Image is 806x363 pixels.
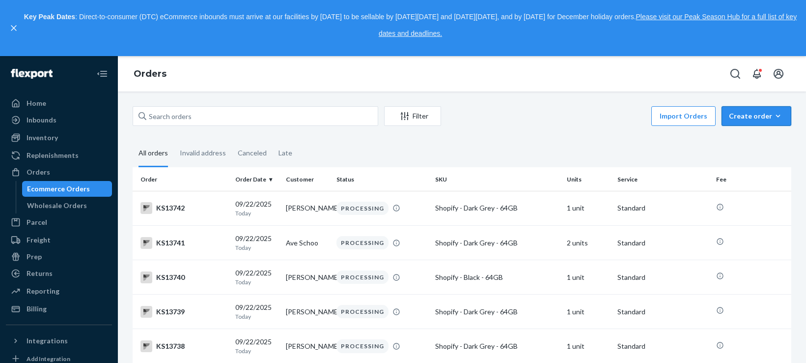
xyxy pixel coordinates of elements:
[140,272,227,283] div: KS13740
[6,232,112,248] a: Freight
[617,272,708,282] p: Standard
[235,209,278,217] p: Today
[140,237,227,249] div: KS13741
[27,217,47,227] div: Parcel
[140,306,227,318] div: KS13739
[231,167,282,191] th: Order Date
[6,333,112,349] button: Integrations
[9,23,19,33] button: close,
[235,337,278,355] div: 09/22/2025
[435,203,559,213] div: Shopify - Dark Grey - 64GB
[27,355,70,363] div: Add Integration
[27,269,53,278] div: Returns
[6,112,112,128] a: Inbounds
[92,64,112,84] button: Close Navigation
[140,202,227,214] div: KS13742
[6,249,112,265] a: Prep
[563,260,613,295] td: 1 unit
[435,272,559,282] div: Shopify - Black - 64GB
[651,106,716,126] button: Import Orders
[22,198,112,213] a: Wholesale Orders
[747,64,767,84] button: Open notifications
[336,202,389,215] div: PROCESSING
[722,106,791,126] button: Create order
[27,201,87,211] div: Wholesale Orders
[6,214,112,230] a: Parcel
[235,347,278,355] p: Today
[336,271,389,284] div: PROCESSING
[435,307,559,317] div: Shopify - Dark Grey - 64GB
[379,13,797,37] a: Please visit our Peak Season Hub for a full list of key dates and deadlines.
[563,226,613,260] td: 2 units
[6,148,112,163] a: Replenishments
[24,13,75,21] strong: Key Peak Dates
[282,191,333,225] td: [PERSON_NAME]
[563,295,613,329] td: 1 unit
[278,140,292,166] div: Late
[27,184,90,194] div: Ecommerce Orders
[6,283,112,299] a: Reporting
[235,312,278,321] p: Today
[235,278,278,286] p: Today
[6,301,112,317] a: Billing
[235,243,278,252] p: Today
[133,167,231,191] th: Order
[333,167,431,191] th: Status
[286,175,329,183] div: Customer
[134,68,167,79] a: Orders
[617,307,708,317] p: Standard
[27,151,79,160] div: Replenishments
[27,133,58,143] div: Inventory
[435,238,559,248] div: Shopify - Dark Grey - 64GB
[617,238,708,248] p: Standard
[712,167,791,191] th: Fee
[6,95,112,111] a: Home
[27,336,68,346] div: Integrations
[617,341,708,351] p: Standard
[336,305,389,318] div: PROCESSING
[180,140,226,166] div: Invalid address
[6,130,112,146] a: Inventory
[336,236,389,249] div: PROCESSING
[24,9,797,42] p: : Direct-to-consumer (DTC) eCommerce inbounds must arrive at our facilities by [DATE] to be sella...
[27,115,56,125] div: Inbounds
[133,106,378,126] input: Search orders
[282,226,333,260] td: Ave Schoo
[27,304,47,314] div: Billing
[11,69,53,79] img: Flexport logo
[27,252,42,262] div: Prep
[6,266,112,281] a: Returns
[431,167,563,191] th: SKU
[235,302,278,321] div: 09/22/2025
[435,341,559,351] div: Shopify - Dark Grey - 64GB
[729,111,784,121] div: Create order
[235,234,278,252] div: 09/22/2025
[563,191,613,225] td: 1 unit
[336,339,389,353] div: PROCESSING
[613,167,712,191] th: Service
[282,295,333,329] td: [PERSON_NAME]
[563,167,613,191] th: Units
[235,268,278,286] div: 09/22/2025
[384,106,441,126] button: Filter
[139,140,168,167] div: All orders
[769,64,788,84] button: Open account menu
[282,260,333,295] td: [PERSON_NAME]
[617,203,708,213] p: Standard
[27,167,50,177] div: Orders
[385,111,441,121] div: Filter
[27,235,51,245] div: Freight
[22,181,112,197] a: Ecommerce Orders
[27,286,59,296] div: Reporting
[27,98,46,108] div: Home
[238,140,267,166] div: Canceled
[725,64,745,84] button: Open Search Box
[6,164,112,180] a: Orders
[140,340,227,352] div: KS13738
[235,199,278,217] div: 09/22/2025
[126,60,174,89] ol: breadcrumbs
